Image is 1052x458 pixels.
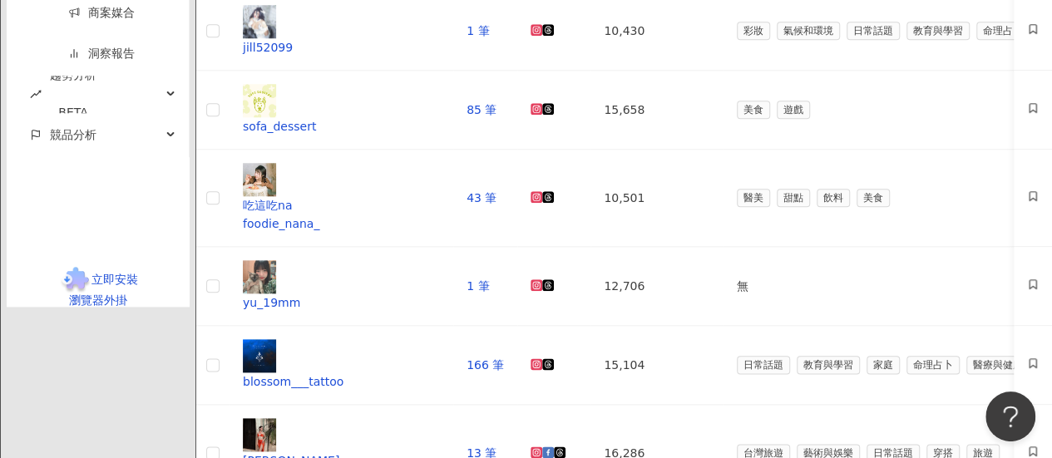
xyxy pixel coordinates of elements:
[243,260,440,312] a: KOL Avataryu_19mm
[243,217,319,230] span: foodie_nana_
[737,189,770,207] span: 醫美
[68,47,135,60] a: 洞察報告
[906,22,970,40] span: 教育與學習
[467,103,496,116] a: 85 筆
[243,339,440,391] a: KOL Avatarblossom___tattoo
[243,196,440,214] div: 吃這吃na
[467,24,489,37] a: 1 筆
[867,356,900,374] span: 家庭
[737,356,790,374] span: 日常話題
[243,339,276,372] img: KOL Avatar
[976,22,1030,40] span: 命理占卜
[243,163,440,233] a: KOL Avatar吃這吃nafoodie_nana_
[243,418,276,451] img: KOL Avatar
[985,392,1035,441] iframe: Help Scout Beacon - Open
[590,150,723,247] td: 10,501
[243,293,440,312] div: yu_19mm
[50,94,96,131] div: BETA
[847,22,900,40] span: 日常話題
[467,191,496,204] a: 43 筆
[467,279,489,293] a: 1 筆
[590,71,723,150] td: 15,658
[30,88,42,100] span: rise
[857,189,890,207] span: 美食
[69,273,138,307] span: 立即安裝 瀏覽器外掛
[243,38,440,57] div: jill52099
[590,247,723,326] td: 12,706
[777,189,810,207] span: 甜點
[50,116,96,154] span: 競品分析
[797,356,860,374] span: 教育與學習
[590,326,723,405] td: 15,104
[777,101,810,119] span: 遊戲
[817,189,850,207] span: 飲料
[243,163,276,196] img: KOL Avatar
[243,84,440,135] a: KOL Avatarsofa_dessert
[467,358,504,372] a: 166 筆
[737,101,770,119] span: 美食
[50,57,96,131] span: 趨勢分析
[68,6,135,19] a: 商案媒合
[243,372,440,391] div: blossom___tattoo
[777,22,840,40] span: 氣候和環境
[7,267,190,307] a: chrome extension立即安裝 瀏覽器外掛
[737,22,770,40] span: 彩妝
[243,5,276,38] img: KOL Avatar
[243,260,276,293] img: KOL Avatar
[906,356,960,374] span: 命理占卜
[243,84,276,117] img: KOL Avatar
[243,5,440,57] a: KOL Avatarjill52099
[59,267,91,293] img: chrome extension
[966,356,1030,374] span: 醫療與健康
[243,117,440,135] div: sofa_dessert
